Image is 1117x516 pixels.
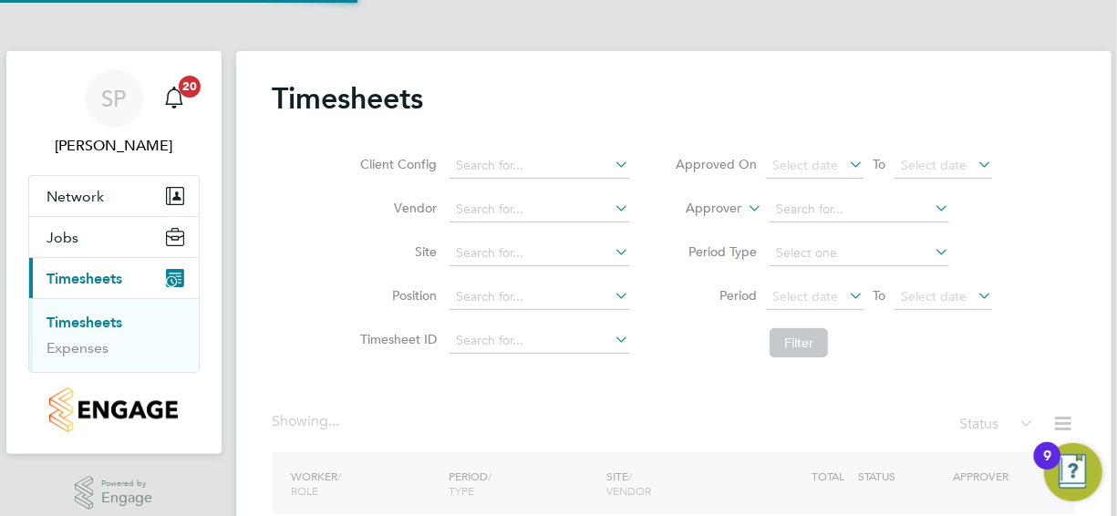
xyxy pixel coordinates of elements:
h2: Timesheets [273,80,424,117]
span: 20 [179,76,201,98]
a: Timesheets [47,314,123,331]
button: Filter [770,328,828,357]
a: 20 [156,69,192,128]
img: countryside-properties-logo-retina.png [49,387,178,432]
label: Period [675,287,757,304]
span: Select date [901,288,967,304]
span: Timesheets [47,270,123,287]
input: Search for... [770,197,949,222]
a: Expenses [47,339,109,356]
span: Select date [901,157,967,173]
span: Powered by [101,476,152,491]
input: Search for... [450,153,629,179]
div: 9 [1043,456,1051,480]
div: Timesheets [29,298,199,372]
label: Position [355,287,437,304]
button: Network [29,176,199,216]
span: Engage [101,490,152,506]
span: Select date [772,288,838,304]
span: Select date [772,157,838,173]
button: Open Resource Center, 9 new notifications [1044,443,1102,501]
input: Select one [770,241,949,266]
span: SP [101,87,126,110]
input: Search for... [450,197,629,222]
span: To [867,152,891,176]
input: Search for... [450,241,629,266]
span: ... [329,412,340,430]
input: Search for... [450,284,629,310]
div: Status [960,412,1039,438]
a: Go to home page [28,387,200,432]
label: Period Type [675,243,757,260]
label: Approved On [675,156,757,172]
span: Jobs [47,229,79,246]
label: Site [355,243,437,260]
a: SP[PERSON_NAME] [28,69,200,157]
label: Approver [659,200,741,218]
a: Powered byEngage [75,476,152,511]
nav: Main navigation [6,51,222,454]
label: Client Config [355,156,437,172]
input: Search for... [450,328,629,354]
span: To [867,284,891,307]
button: Timesheets [29,258,199,298]
span: Stephen Purdy [28,135,200,157]
label: Timesheet ID [355,331,437,347]
div: Showing [273,412,344,431]
button: Jobs [29,217,199,257]
label: Vendor [355,200,437,216]
span: Network [47,188,105,205]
